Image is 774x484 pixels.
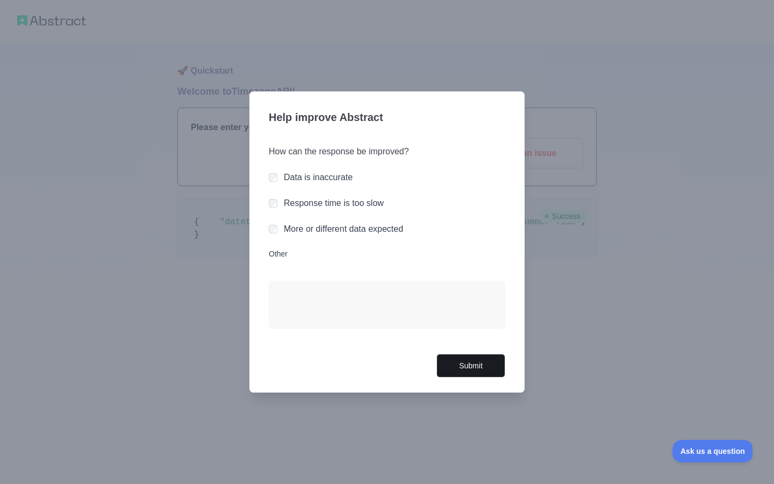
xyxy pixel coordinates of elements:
[284,198,384,208] label: Response time is too slow
[269,145,505,158] h3: How can the response be improved?
[436,354,505,378] button: Submit
[284,173,353,182] label: Data is inaccurate
[672,440,752,462] iframe: Toggle Customer Support
[269,104,505,132] h3: Help improve Abstract
[284,224,403,233] label: More or different data expected
[269,248,505,259] label: Other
